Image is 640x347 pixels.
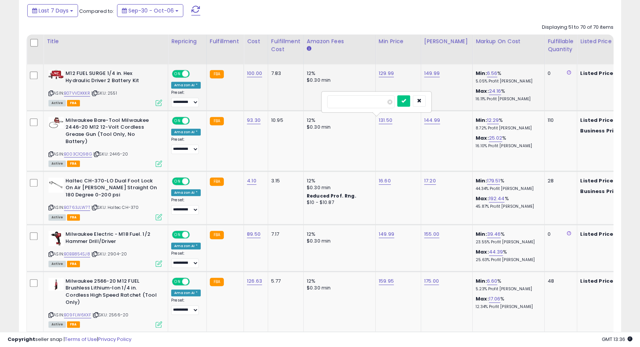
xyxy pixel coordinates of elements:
small: FBA [210,177,224,186]
span: | SKU: 2566-20 [92,312,128,318]
div: 110 [548,117,571,124]
a: 129.99 [379,70,394,77]
div: $0.30 min [307,124,370,131]
a: 175.00 [424,277,439,285]
a: 100.00 [247,70,262,77]
b: Reduced Prof. Rng. [307,193,356,199]
a: B003C1Q98G [64,151,92,157]
b: Max: [476,248,489,255]
div: [PERSON_NAME] [424,37,469,45]
div: ASIN: [48,70,162,105]
b: Listed Price: [580,277,615,285]
div: $0.30 min [307,184,370,191]
span: Compared to: [79,8,114,15]
a: 44.39 [489,248,503,256]
b: Milwaukee Bare-Tool Milwaukee 2446-20 M12 12-Volt Cordless Grease Gun (Tool Only, No Battery) [66,117,158,147]
a: 24.16 [489,87,501,95]
p: 8.72% Profit [PERSON_NAME] [476,126,539,131]
small: FBA [210,231,224,239]
div: Amazon Fees [307,37,372,45]
a: 149.99 [424,70,440,77]
span: ON [173,232,182,238]
b: Business Price: [580,188,622,195]
span: 2025-10-14 13:36 GMT [602,336,632,343]
span: FBA [67,214,80,221]
div: $0.30 min [307,238,370,244]
span: | SKU: 2446-20 [93,151,128,157]
img: 31Iv7HRTXPL._SL40_.jpg [48,117,64,128]
span: OFF [189,178,201,184]
a: 159.95 [379,277,394,285]
a: 93.30 [247,117,261,124]
span: OFF [189,117,201,124]
div: % [476,135,539,149]
div: Preset: [171,90,201,107]
div: ASIN: [48,231,162,266]
div: ASIN: [48,177,162,219]
div: 28 [548,177,571,184]
p: 16.10% Profit [PERSON_NAME] [476,143,539,149]
b: Min: [476,70,487,77]
img: 31ZONHEbc9L._SL40_.jpg [48,278,64,291]
b: Min: [476,277,487,285]
img: 61qtpgZbhcL._SL40_.jpg [48,70,64,79]
a: B07VVDXKKR [64,90,90,96]
b: Listed Price: [580,177,615,184]
b: Max: [476,134,489,142]
a: B09FLW6KXF [64,312,91,318]
div: 12% [307,70,370,77]
b: Max: [476,87,489,95]
div: Cost [247,37,265,45]
b: Max: [476,195,489,202]
div: Repricing [171,37,203,45]
div: 12% [307,278,370,285]
div: % [476,70,539,84]
span: OFF [189,278,201,285]
div: Amazon AI * [171,82,201,89]
div: % [476,117,539,131]
span: OFF [189,71,201,77]
div: $10 - $10.87 [307,199,370,206]
b: Haltec CH-370-LO Dual Foot Lock On Air [PERSON_NAME] Straight On 180 Degree 0-200 psi [66,177,158,201]
span: OFF [189,232,201,238]
a: 17.06 [489,295,501,303]
span: ON [173,117,182,124]
b: Listed Price: [580,70,615,77]
span: All listings currently available for purchase on Amazon [48,160,66,167]
a: 192.44 [489,195,505,202]
a: 126.63 [247,277,262,285]
div: Title [47,37,165,45]
p: 25.63% Profit [PERSON_NAME] [476,257,539,263]
div: % [476,278,539,292]
b: Business Price: [580,127,622,134]
a: 39.46 [487,230,501,238]
span: FBA [67,261,80,267]
div: ASIN: [48,117,162,166]
a: 6.56 [487,70,498,77]
div: % [476,177,539,191]
div: 3.15 [271,177,298,184]
a: 155.00 [424,230,439,238]
div: % [476,231,539,245]
p: 5.23% Profit [PERSON_NAME] [476,286,539,292]
span: All listings currently available for purchase on Amazon [48,214,66,221]
div: % [476,195,539,209]
div: Amazon AI * [171,243,201,249]
a: Privacy Policy [98,336,131,343]
a: 17.20 [424,177,436,185]
div: 12% [307,231,370,238]
b: Min: [476,117,487,124]
span: ON [173,278,182,285]
a: 149.99 [379,230,394,238]
p: 12.34% Profit [PERSON_NAME] [476,304,539,310]
div: Preset: [171,251,201,268]
span: Sep-30 - Oct-06 [128,7,174,14]
a: 144.99 [424,117,440,124]
div: $0.30 min [307,77,370,84]
div: seller snap | | [8,336,131,343]
small: FBA [210,117,224,125]
a: 25.02 [489,134,503,142]
div: % [476,88,539,102]
p: 44.34% Profit [PERSON_NAME] [476,186,539,191]
a: 131.50 [379,117,392,124]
